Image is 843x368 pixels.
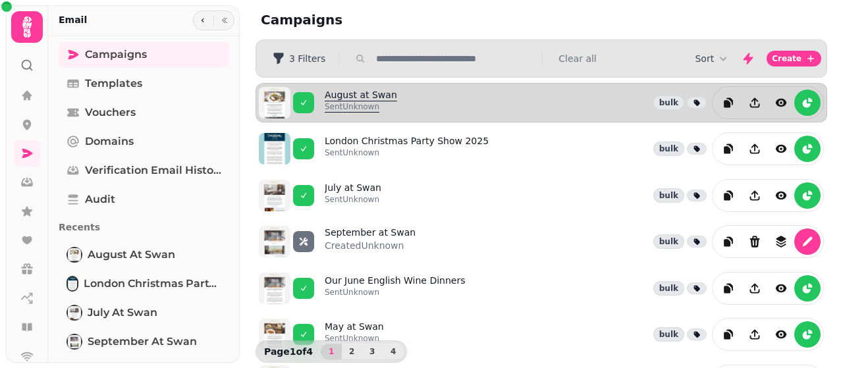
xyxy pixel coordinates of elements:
[742,275,768,302] button: Share campaign preview
[794,321,821,348] button: reports
[695,52,730,65] button: Sort
[84,276,221,292] span: London Christmas Party Show 2025
[325,287,465,298] p: Sent Unknown
[59,215,229,239] p: Recents
[59,41,229,68] a: Campaigns
[85,192,115,207] span: Audit
[68,335,81,348] img: September at Swan
[325,181,381,210] a: July at SwanSentUnknown
[88,334,197,350] span: September at Swan
[653,188,684,203] div: bulk
[259,319,290,350] img: aHR0cHM6Ly9zdGFtcGVkZS1zZXJ2aWNlLXByb2QtdGVtcGxhdGUtcHJldmlld3MuczMuZXUtd2VzdC0xLmFtYXpvbmF3cy5jb...
[321,344,404,359] nav: Pagination
[59,128,229,155] a: Domains
[326,348,337,355] span: 1
[388,348,398,355] span: 4
[742,182,768,209] button: Share campaign preview
[261,48,336,69] button: 3 Filters
[653,95,684,110] div: bulk
[325,333,384,344] p: Sent Unknown
[325,274,465,303] a: Our June English Wine DinnersSentUnknown
[325,194,381,205] p: Sent Unknown
[259,180,290,211] img: aHR0cHM6Ly9zdGFtcGVkZS1zZXJ2aWNlLXByb2QtdGVtcGxhdGUtcHJldmlld3MuczMuZXUtd2VzdC0xLmFtYXpvbmF3cy5jb...
[85,47,147,63] span: Campaigns
[794,182,821,209] button: reports
[383,344,404,359] button: 4
[259,133,290,165] img: aHR0cHM6Ly9zdGFtcGVkZS1zZXJ2aWNlLXByb2QtdGVtcGxhdGUtcHJldmlld3MuczMuZXUtd2VzdC0xLmFtYXpvbmF3cy5jb...
[59,70,229,97] a: Templates
[289,54,325,63] span: 3 Filters
[742,90,768,116] button: Share campaign preview
[88,305,157,321] span: July at Swan
[341,344,362,359] button: 2
[768,182,794,209] button: view
[261,11,514,29] h2: Campaigns
[68,306,81,319] img: July at Swan
[59,271,229,297] a: London Christmas Party Show 2025London Christmas Party Show 2025
[794,275,821,302] button: reports
[325,320,384,349] a: May at SwanSentUnknown
[59,242,229,268] a: August at SwanAugust at Swan
[362,344,383,359] button: 3
[653,142,684,156] div: bulk
[325,147,489,158] p: Sent Unknown
[653,281,684,296] div: bulk
[259,345,318,358] p: Page 1 of 4
[259,87,290,118] img: aHR0cHM6Ly9zdGFtcGVkZS1zZXJ2aWNlLXByb2QtdGVtcGxhdGUtcHJldmlld3MuczMuZXUtd2VzdC0xLmFtYXpvbmF3cy5jb...
[367,348,377,355] span: 3
[794,90,821,116] button: reports
[259,273,290,304] img: aHR0cHM6Ly9zdGFtcGVkZS1zZXJ2aWNlLXByb2QtdGVtcGxhdGUtcHJldmlld3MuczMuZXUtd2VzdC0xLmFtYXpvbmF3cy5jb...
[653,327,684,342] div: bulk
[85,105,136,120] span: Vouchers
[742,228,768,255] button: Delete
[742,321,768,348] button: Share campaign preview
[794,136,821,162] button: reports
[68,277,77,290] img: London Christmas Party Show 2025
[59,13,87,26] h2: Email
[59,329,229,355] a: September at SwanSeptember at Swan
[325,239,416,252] p: Created Unknown
[59,157,229,184] a: Verification email history
[715,136,742,162] button: duplicate
[715,182,742,209] button: duplicate
[321,344,342,359] button: 1
[85,134,134,149] span: Domains
[768,321,794,348] button: view
[768,90,794,116] button: view
[325,226,416,257] a: September at SwanCreatedUnknown
[768,136,794,162] button: view
[59,186,229,213] a: Audit
[85,163,221,178] span: Verification email history
[768,228,794,255] button: revisions
[772,55,802,63] span: Create
[325,88,397,117] a: August at SwanSentUnknown
[68,248,81,261] img: August at Swan
[85,76,142,92] span: Templates
[768,275,794,302] button: view
[715,321,742,348] button: duplicate
[794,228,821,255] button: edit
[325,134,489,163] a: London Christmas Party Show 2025SentUnknown
[259,226,290,257] img: aHR0cHM6Ly9zdGFtcGVkZS1zZXJ2aWNlLXByb2QtdGVtcGxhdGUtcHJldmlld3MuczMuZXUtd2VzdC0xLmFtYXpvbmF3cy5jb...
[325,101,397,112] p: Sent Unknown
[767,51,821,66] button: Create
[715,228,742,255] button: duplicate
[715,90,742,116] button: duplicate
[59,300,229,326] a: July at SwanJuly at Swan
[742,136,768,162] button: Share campaign preview
[346,348,357,355] span: 2
[715,275,742,302] button: duplicate
[653,234,684,249] div: bulk
[88,247,175,263] span: August at Swan
[59,99,229,126] a: Vouchers
[558,52,596,65] button: Clear all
